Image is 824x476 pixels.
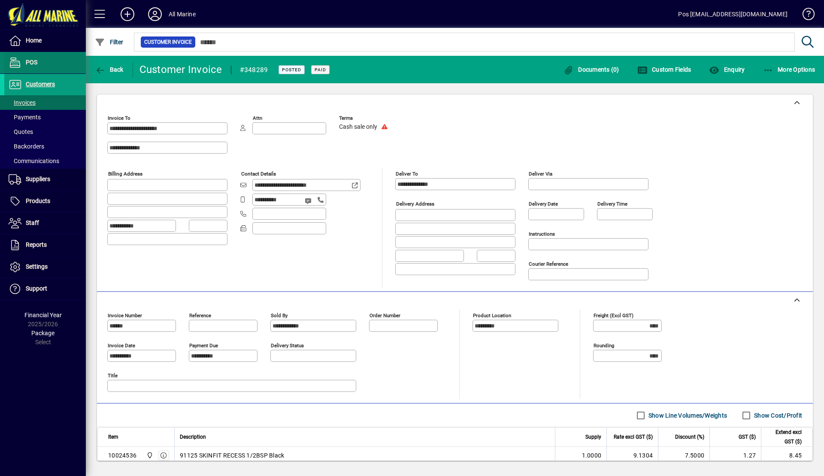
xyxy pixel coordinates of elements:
[189,343,218,349] mat-label: Payment due
[658,447,709,464] td: 7.5000
[766,427,802,446] span: Extend excl GST ($)
[473,312,511,318] mat-label: Product location
[563,66,619,73] span: Documents (0)
[707,62,747,77] button: Enquiry
[561,62,621,77] button: Documents (0)
[271,343,304,349] mat-label: Delivery status
[114,6,141,22] button: Add
[180,432,206,442] span: Description
[189,312,211,318] mat-label: Reference
[796,2,813,30] a: Knowledge Base
[144,451,154,460] span: Port Road
[139,63,222,76] div: Customer Invoice
[582,451,602,460] span: 1.0000
[26,263,48,270] span: Settings
[253,115,262,121] mat-label: Attn
[9,114,41,121] span: Payments
[108,343,135,349] mat-label: Invoice date
[339,115,391,121] span: Terms
[529,201,558,207] mat-label: Delivery date
[647,411,727,420] label: Show Line Volumes/Weights
[271,312,288,318] mat-label: Sold by
[763,66,815,73] span: More Options
[26,37,42,44] span: Home
[26,285,47,292] span: Support
[709,447,761,464] td: 1.27
[108,312,142,318] mat-label: Invoice number
[4,256,86,278] a: Settings
[26,241,47,248] span: Reports
[95,39,124,45] span: Filter
[141,6,169,22] button: Profile
[93,34,126,50] button: Filter
[4,212,86,234] a: Staff
[4,110,86,124] a: Payments
[9,128,33,135] span: Quotes
[635,62,694,77] button: Custom Fields
[396,171,418,177] mat-label: Deliver To
[26,81,55,88] span: Customers
[637,66,691,73] span: Custom Fields
[180,451,284,460] span: 91125 SKINFIT RECESS 1/2BSP Black
[169,7,196,21] div: All Marine
[240,63,268,77] div: #348289
[4,191,86,212] a: Products
[4,278,86,300] a: Support
[4,139,86,154] a: Backorders
[739,432,756,442] span: GST ($)
[86,62,133,77] app-page-header-button: Back
[675,432,704,442] span: Discount (%)
[594,343,614,349] mat-label: Rounding
[752,411,802,420] label: Show Cost/Profit
[761,447,812,464] td: 8.45
[597,201,627,207] mat-label: Delivery time
[529,261,568,267] mat-label: Courier Reference
[108,373,118,379] mat-label: Title
[108,451,136,460] div: 10024536
[612,451,653,460] div: 9.1304
[4,154,86,168] a: Communications
[4,234,86,256] a: Reports
[9,158,59,164] span: Communications
[299,191,319,211] button: Send SMS
[9,99,36,106] span: Invoices
[4,95,86,110] a: Invoices
[614,432,653,442] span: Rate excl GST ($)
[26,219,39,226] span: Staff
[108,432,118,442] span: Item
[585,432,601,442] span: Supply
[144,38,192,46] span: Customer Invoice
[678,7,788,21] div: Pos [EMAIL_ADDRESS][DOMAIN_NAME]
[315,67,326,73] span: Paid
[339,124,377,130] span: Cash sale only
[95,66,124,73] span: Back
[4,169,86,190] a: Suppliers
[26,59,37,66] span: POS
[9,143,44,150] span: Backorders
[4,52,86,73] a: POS
[370,312,400,318] mat-label: Order number
[4,30,86,52] a: Home
[282,67,301,73] span: Posted
[26,197,50,204] span: Products
[529,171,552,177] mat-label: Deliver via
[93,62,126,77] button: Back
[24,312,62,318] span: Financial Year
[31,330,55,337] span: Package
[108,115,130,121] mat-label: Invoice To
[594,312,633,318] mat-label: Freight (excl GST)
[761,62,818,77] button: More Options
[529,231,555,237] mat-label: Instructions
[26,176,50,182] span: Suppliers
[709,66,745,73] span: Enquiry
[4,124,86,139] a: Quotes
